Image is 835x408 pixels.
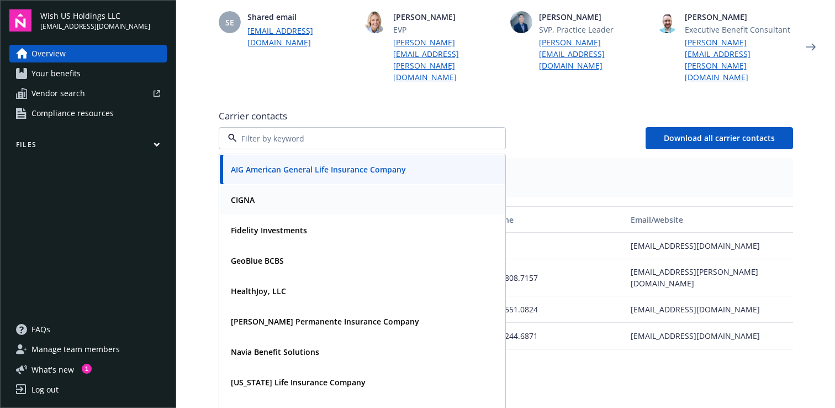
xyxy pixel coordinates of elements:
div: Email/website [631,214,788,226]
strong: [US_STATE] Life Insurance Company [231,377,366,388]
span: Business Travel Accident - (9160670) [228,177,784,189]
strong: Navia Benefit Solutions [231,347,319,357]
span: [EMAIL_ADDRESS][DOMAIN_NAME] [40,22,150,32]
img: navigator-logo.svg [9,9,31,32]
span: Overview [31,45,66,62]
a: Vendor search [9,85,167,102]
span: Your benefits [31,65,81,82]
span: EVP [393,24,501,35]
a: [EMAIL_ADDRESS][DOMAIN_NAME] [247,25,356,48]
span: SVP, Practice Leader [539,24,647,35]
span: [PERSON_NAME] [685,11,793,23]
strong: [PERSON_NAME] Permanente Insurance Company [231,316,419,327]
button: Email/website [626,206,792,233]
span: Manage team members [31,341,120,358]
div: [EMAIL_ADDRESS][DOMAIN_NAME] [626,323,792,349]
a: Compliance resources [9,104,167,122]
img: photo [364,11,387,33]
a: Overview [9,45,167,62]
button: Files [9,140,167,154]
span: Download all carrier contacts [664,133,775,143]
span: SE [225,17,234,28]
button: What's new1 [9,364,92,375]
span: What ' s new [31,364,74,375]
a: [PERSON_NAME][EMAIL_ADDRESS][PERSON_NAME][DOMAIN_NAME] [393,36,501,83]
div: 309.808.7157 [485,259,626,296]
div: [EMAIL_ADDRESS][DOMAIN_NAME] [626,296,792,323]
div: 877.244.6871 [485,323,626,349]
strong: Fidelity Investments [231,225,307,236]
a: Next [802,38,820,56]
a: Your benefits [9,65,167,82]
span: Wish US Holdings LLC [40,10,150,22]
div: 1 [82,364,92,374]
img: photo [656,11,678,33]
a: Manage team members [9,341,167,358]
div: [EMAIL_ADDRESS][DOMAIN_NAME] [626,233,792,259]
strong: AIG American General Life Insurance Company [231,164,406,175]
a: [PERSON_NAME][EMAIL_ADDRESS][PERSON_NAME][DOMAIN_NAME] [685,36,793,83]
a: [PERSON_NAME][EMAIL_ADDRESS][DOMAIN_NAME] [539,36,647,71]
strong: HealthJoy, LLC [231,286,286,296]
span: [PERSON_NAME] [539,11,647,23]
span: Compliance resources [31,104,114,122]
div: Phone [489,214,622,226]
img: photo [510,11,532,33]
div: 800.551.0824 [485,296,626,323]
span: Plan types [228,167,784,177]
span: FAQs [31,321,50,338]
a: FAQs [9,321,167,338]
button: Wish US Holdings LLC[EMAIL_ADDRESS][DOMAIN_NAME] [40,9,167,32]
span: Carrier contacts [219,109,793,123]
span: Executive Benefit Consultant [685,24,793,35]
button: Phone [485,206,626,233]
div: Log out [31,381,59,399]
span: Vendor search [31,85,85,102]
input: Filter by keyword [237,133,483,144]
span: Shared email [247,11,356,23]
button: Download all carrier contacts [646,127,793,149]
div: [EMAIL_ADDRESS][PERSON_NAME][DOMAIN_NAME] [626,259,792,296]
strong: GeoBlue BCBS [231,255,284,266]
span: [PERSON_NAME] [393,11,501,23]
strong: CIGNA [231,195,255,205]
